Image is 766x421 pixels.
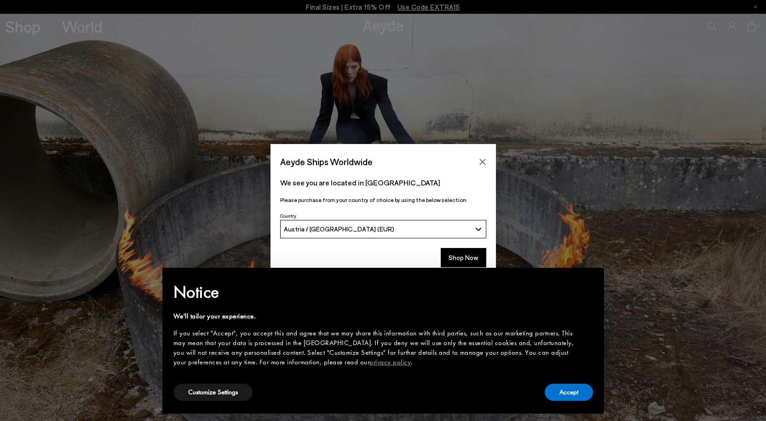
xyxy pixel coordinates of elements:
button: Accept [545,384,593,401]
span: × [586,274,592,288]
span: Aeyde Ships Worldwide [280,154,373,170]
div: If you select "Accept", you accept this and agree that we may share this information with third p... [173,329,578,367]
span: Austria / [GEOGRAPHIC_DATA] (EUR) [284,225,394,233]
button: Close this notice [578,271,600,293]
p: We see you are located in [GEOGRAPHIC_DATA] [280,177,486,188]
a: privacy policy [369,358,411,367]
button: Customize Settings [173,384,253,401]
button: Close [476,155,490,169]
button: Shop Now [441,248,486,267]
h2: Notice [173,280,578,304]
span: Country [280,213,296,219]
p: Please purchase from your country of choice by using the below selection: [280,196,486,204]
div: We'll tailor your experience. [173,311,578,321]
